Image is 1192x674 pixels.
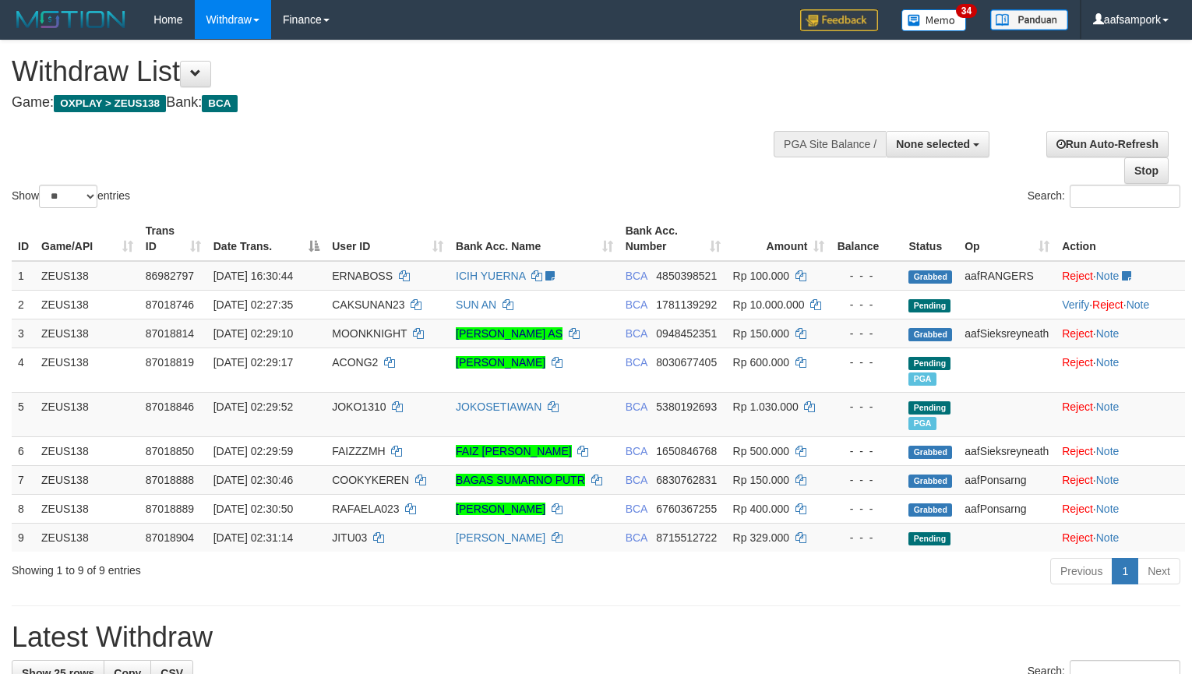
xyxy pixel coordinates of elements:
[332,356,378,369] span: ACONG2
[1124,157,1169,184] a: Stop
[990,9,1068,30] img: panduan.png
[1092,298,1123,311] a: Reject
[733,445,789,457] span: Rp 500.000
[733,474,789,486] span: Rp 150.000
[902,217,958,261] th: Status
[332,298,404,311] span: CAKSUNAN23
[656,474,717,486] span: Copy 6830762831 to clipboard
[656,401,717,413] span: Copy 5380192693 to clipboard
[1056,348,1185,392] td: ·
[656,327,717,340] span: Copy 0948452351 to clipboard
[146,445,194,457] span: 87018850
[332,270,393,282] span: ERNABOSS
[213,445,293,457] span: [DATE] 02:29:59
[1062,327,1093,340] a: Reject
[456,503,545,515] a: [PERSON_NAME]
[12,261,35,291] td: 1
[656,531,717,544] span: Copy 8715512722 to clipboard
[1127,298,1150,311] a: Note
[733,531,789,544] span: Rp 329.000
[54,95,166,112] span: OXPLAY > ZEUS138
[1028,185,1180,208] label: Search:
[837,268,896,284] div: - - -
[837,355,896,370] div: - - -
[35,217,139,261] th: Game/API: activate to sort column ascending
[908,270,952,284] span: Grabbed
[908,299,950,312] span: Pending
[12,95,779,111] h4: Game: Bank:
[35,465,139,494] td: ZEUS138
[1062,356,1093,369] a: Reject
[1096,445,1120,457] a: Note
[626,401,647,413] span: BCA
[332,474,409,486] span: COOKYKEREN
[146,503,194,515] span: 87018889
[831,217,902,261] th: Balance
[35,319,139,348] td: ZEUS138
[1096,503,1120,515] a: Note
[1056,436,1185,465] td: ·
[35,261,139,291] td: ZEUS138
[12,622,1180,653] h1: Latest Withdraw
[456,445,572,457] a: FAIZ [PERSON_NAME]
[12,56,779,87] h1: Withdraw List
[35,392,139,436] td: ZEUS138
[202,95,237,112] span: BCA
[456,474,585,486] a: BAGAS SUMARNO PUTR
[456,270,525,282] a: ICIH YUERNA
[958,261,1056,291] td: aafRANGERS
[837,501,896,517] div: - - -
[626,445,647,457] span: BCA
[12,348,35,392] td: 4
[1046,131,1169,157] a: Run Auto-Refresh
[626,327,647,340] span: BCA
[908,532,950,545] span: Pending
[332,401,386,413] span: JOKO1310
[656,298,717,311] span: Copy 1781139292 to clipboard
[908,357,950,370] span: Pending
[213,401,293,413] span: [DATE] 02:29:52
[958,436,1056,465] td: aafSieksreyneath
[1112,558,1138,584] a: 1
[908,372,936,386] span: Marked by aafanarl
[213,474,293,486] span: [DATE] 02:30:46
[958,217,1056,261] th: Op: activate to sort column ascending
[656,356,717,369] span: Copy 8030677405 to clipboard
[12,8,130,31] img: MOTION_logo.png
[1062,445,1093,457] a: Reject
[1062,270,1093,282] a: Reject
[626,474,647,486] span: BCA
[146,401,194,413] span: 87018846
[886,131,989,157] button: None selected
[12,185,130,208] label: Show entries
[1062,503,1093,515] a: Reject
[146,298,194,311] span: 87018746
[837,326,896,341] div: - - -
[837,399,896,415] div: - - -
[1096,270,1120,282] a: Note
[774,131,886,157] div: PGA Site Balance /
[908,475,952,488] span: Grabbed
[1137,558,1180,584] a: Next
[1062,401,1093,413] a: Reject
[456,401,541,413] a: JOKOSETIAWAN
[958,494,1056,523] td: aafPonsarng
[837,472,896,488] div: - - -
[332,531,367,544] span: JITU03
[1056,494,1185,523] td: ·
[213,356,293,369] span: [DATE] 02:29:17
[1056,319,1185,348] td: ·
[12,392,35,436] td: 5
[332,445,385,457] span: FAIZZZMH
[1096,531,1120,544] a: Note
[213,531,293,544] span: [DATE] 02:31:14
[12,465,35,494] td: 7
[12,556,485,578] div: Showing 1 to 9 of 9 entries
[450,217,619,261] th: Bank Acc. Name: activate to sort column ascending
[733,401,799,413] span: Rp 1.030.000
[213,298,293,311] span: [DATE] 02:27:35
[146,270,194,282] span: 86982797
[837,297,896,312] div: - - -
[626,503,647,515] span: BCA
[456,356,545,369] a: [PERSON_NAME]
